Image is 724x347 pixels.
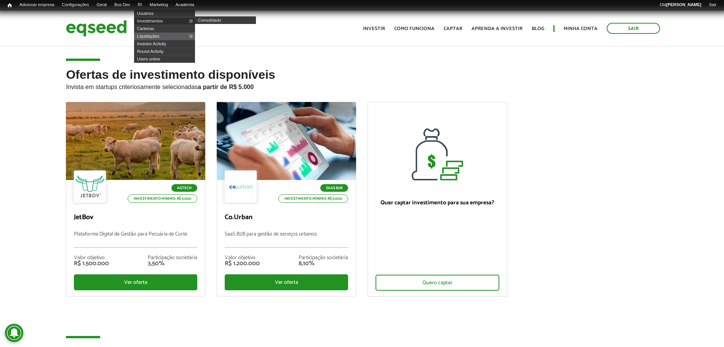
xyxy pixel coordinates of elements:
a: Sair [705,2,720,8]
div: R$ 1.500.000 [74,261,109,267]
a: Investir [363,26,385,31]
a: Bus Dev [110,2,134,8]
img: EqSeed [66,18,127,38]
a: RI [134,2,146,8]
p: Plataforma Digital de Gestão para Pecuária de Corte [74,231,197,248]
div: Quero captar [376,275,499,291]
a: Quer captar investimento para sua empresa? Quero captar [368,102,507,297]
div: 3,50% [148,261,197,267]
a: Usuários [134,10,195,17]
p: SaaS B2B [320,184,348,192]
a: Minha conta [564,26,598,31]
a: Blog [532,26,544,31]
p: SaaS B2B para gestão de serviços urbanos [225,231,348,248]
a: Sair [607,23,660,34]
strong: a partir de R$ 5.000 [198,84,254,90]
a: Geral [93,2,110,8]
a: Captar [444,26,462,31]
a: Academia [172,2,198,8]
div: 8,10% [299,261,348,267]
a: Agtech Investimento mínimo: R$ 5.000 JetBov Plataforma Digital de Gestão para Pecuária de Corte V... [66,102,205,296]
a: Como funciona [394,26,435,31]
div: Ver oferta [225,274,348,290]
a: Aprenda a investir [471,26,523,31]
h2: Ofertas de investimento disponíveis [66,68,658,102]
p: Invista em startups criteriosamente selecionadas [66,81,658,91]
a: Marketing [146,2,172,8]
span: Início [8,3,12,8]
div: Valor objetivo [225,255,260,261]
div: R$ 1.200.000 [225,261,260,267]
strong: [PERSON_NAME] [666,2,701,7]
p: Quer captar investimento para sua empresa? [376,199,499,206]
a: Olá[PERSON_NAME] [656,2,705,8]
a: Configurações [58,2,93,8]
p: Co.Urban [225,213,348,222]
div: Valor objetivo [74,255,109,261]
div: Participação societária [299,255,348,261]
p: JetBov [74,213,197,222]
a: Adicionar empresa [16,2,58,8]
p: Investimento mínimo: R$ 5.000 [278,194,348,203]
a: Início [4,2,16,9]
p: Investimento mínimo: R$ 5.000 [128,194,197,203]
a: SaaS B2B Investimento mínimo: R$ 5.000 Co.Urban SaaS B2B para gestão de serviços urbanos Valor ob... [217,102,356,296]
div: Participação societária [148,255,197,261]
p: Agtech [171,184,197,192]
div: Ver oferta [74,274,197,290]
